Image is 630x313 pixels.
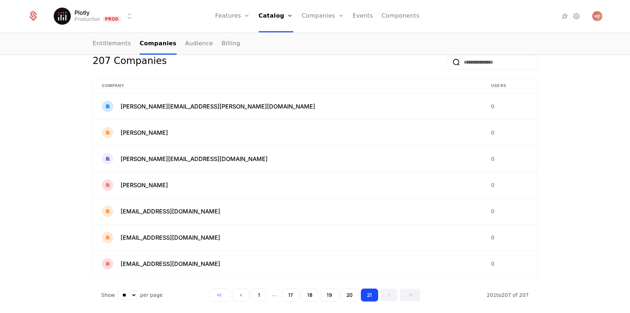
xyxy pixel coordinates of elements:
button: Go to last page [400,289,421,302]
div: Page navigation [209,289,420,302]
button: Go to page 17 [282,289,299,302]
a: Billing [222,33,240,55]
button: Go to next page [380,289,398,302]
div: Table pagination [93,289,538,302]
span: [PERSON_NAME] [121,128,168,137]
button: Open user button [592,11,602,21]
img: Xavier FAURE-MILLER [102,179,113,191]
span: 207 [487,292,529,298]
span: [EMAIL_ADDRESS][DOMAIN_NAME] [121,233,220,242]
select: Select page size [118,290,137,300]
button: Go to page 19 [321,289,338,302]
img: zliu8@apple.com [102,258,113,270]
span: 201 to 207 of [487,292,519,298]
a: Settings [572,12,581,20]
a: Companies [140,33,177,55]
nav: Main [93,33,538,55]
span: Show [101,291,115,299]
img: Megan Dyer [592,11,602,21]
th: Company [93,78,483,93]
div: 0 [491,129,528,136]
div: 0 [491,234,528,241]
div: Production [74,15,100,23]
img: victor.dahlen@eon.se [102,101,113,112]
span: [EMAIL_ADDRESS][DOMAIN_NAME] [121,207,220,216]
button: Select environment [56,8,134,24]
span: ... [268,289,280,302]
img: yanan_ren@apple.com [102,206,113,217]
th: Users [482,78,537,93]
button: Go to first page [209,289,230,302]
span: per page [140,291,163,299]
button: Go to page 18 [301,289,318,302]
div: 207 Companies [93,55,167,69]
div: 0 [491,155,528,162]
div: 0 [491,260,528,267]
img: Plotly [54,8,71,25]
span: Prod [103,16,121,22]
span: [PERSON_NAME] [121,181,168,189]
span: [PERSON_NAME][EMAIL_ADDRESS][DOMAIN_NAME] [121,155,268,163]
ul: Choose Sub Page [93,33,240,55]
img: yigitalp.berber@kyros.com [102,232,113,243]
a: Audience [185,33,213,55]
button: Go to page 1 [252,289,266,302]
span: [EMAIL_ADDRESS][DOMAIN_NAME] [121,259,220,268]
button: Go to previous page [232,289,250,302]
span: [PERSON_NAME][EMAIL_ADDRESS][PERSON_NAME][DOMAIN_NAME] [121,102,315,111]
img: Vlad Stoicescu [102,127,113,138]
button: Go to page 21 [361,289,378,302]
div: 0 [491,181,528,189]
img: wesley.priest@expandenergy.com [102,153,113,165]
a: Integrations [561,12,569,20]
button: Go to page 20 [340,289,359,302]
div: 0 [491,208,528,215]
a: Entitlements [93,33,131,55]
span: Plotly [74,10,90,15]
div: 0 [491,103,528,110]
